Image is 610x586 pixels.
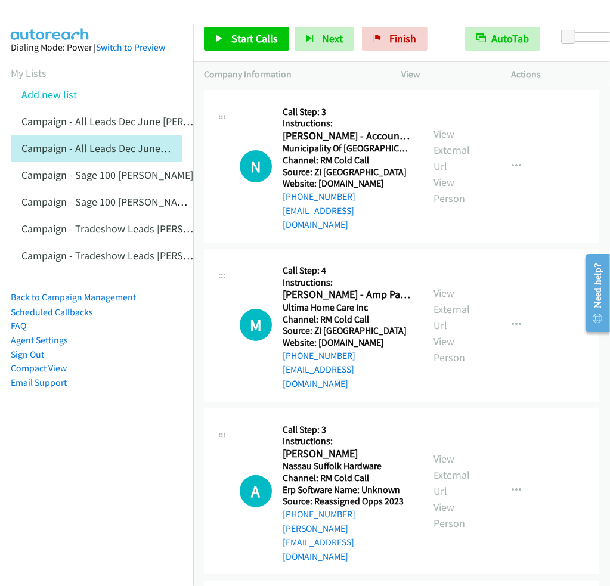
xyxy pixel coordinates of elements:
a: Email Support [11,377,67,388]
h5: Instructions: [283,435,413,447]
a: Campaign - Sage 100 [PERSON_NAME] [21,168,193,182]
a: Campaign - All Leads Dec June [PERSON_NAME] [21,114,238,128]
a: [EMAIL_ADDRESS][DOMAIN_NAME] [283,205,354,231]
a: [PERSON_NAME][EMAIL_ADDRESS][DOMAIN_NAME] [283,523,354,562]
h2: [PERSON_NAME] - Amp Payroll Manager, Billing [283,288,413,302]
a: Sign Out [11,349,44,360]
h5: Call Step: 3 [283,424,413,436]
h5: Ultima Home Care Inc [283,302,413,314]
a: Campaign - Tradeshow Leads [PERSON_NAME] [21,222,232,235]
a: Agent Settings [11,334,68,346]
a: Scheduled Callbacks [11,306,93,318]
h5: Municipality Of [GEOGRAPHIC_DATA] [283,142,413,154]
button: AutoTab [465,27,540,51]
h5: Website: [DOMAIN_NAME] [283,178,413,190]
h5: Instructions: [283,277,413,289]
a: Switch to Preview [96,42,165,53]
a: [PHONE_NUMBER] [283,350,355,361]
h5: Call Step: 3 [283,106,413,118]
a: Finish [362,27,428,51]
div: The call is yet to be attempted [240,475,272,507]
p: Actions [511,67,599,82]
p: Company Information [204,67,380,82]
a: Campaign - Sage 100 [PERSON_NAME] Cloned [21,195,228,209]
a: Back to Campaign Management [11,292,136,303]
div: Dialing Mode: Power | [11,41,182,55]
a: View Person [434,334,466,364]
a: FAQ [11,320,26,331]
a: My Lists [11,66,47,80]
h5: Source: Reassigned Opps 2023 [283,495,413,507]
span: Start Calls [231,32,278,45]
a: Compact View [11,362,67,374]
div: The call is yet to be attempted [240,150,272,182]
h5: Source: ZI [GEOGRAPHIC_DATA] [283,325,413,337]
a: [PHONE_NUMBER] [283,509,355,520]
h2: [PERSON_NAME] - Accounts Receivable [283,129,413,143]
span: Next [322,32,343,45]
h1: N [240,150,272,182]
a: View External Url [434,286,470,332]
h5: Channel: RM Cold Call [283,472,413,484]
h5: Instructions: [283,117,413,129]
h1: M [240,309,272,341]
a: View External Url [434,127,470,173]
h1: A [240,475,272,507]
h5: Website: [DOMAIN_NAME] [283,337,413,349]
h5: Nassau Suffolk Hardware [283,460,413,472]
h5: Source: ZI [GEOGRAPHIC_DATA] [283,166,413,178]
a: Campaign - All Leads Dec June [PERSON_NAME] Cloned [21,141,273,155]
a: Add new list [21,88,77,101]
a: View Person [434,500,466,530]
h5: Call Step: 4 [283,265,413,277]
h5: Channel: RM Cold Call [283,314,413,325]
p: View [402,67,490,82]
a: View Person [434,175,466,205]
h5: Channel: RM Cold Call [283,154,413,166]
a: Campaign - Tradeshow Leads [PERSON_NAME] Cloned [21,249,267,262]
iframe: Resource Center [576,246,610,340]
a: [EMAIL_ADDRESS][DOMAIN_NAME] [283,364,354,389]
h2: [PERSON_NAME] [283,447,413,461]
a: Start Calls [204,27,289,51]
span: Finish [389,32,416,45]
a: View External Url [434,452,470,498]
button: Next [295,27,354,51]
h5: Erp Software Name: Unknown [283,484,413,496]
a: [PHONE_NUMBER] [283,191,355,202]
